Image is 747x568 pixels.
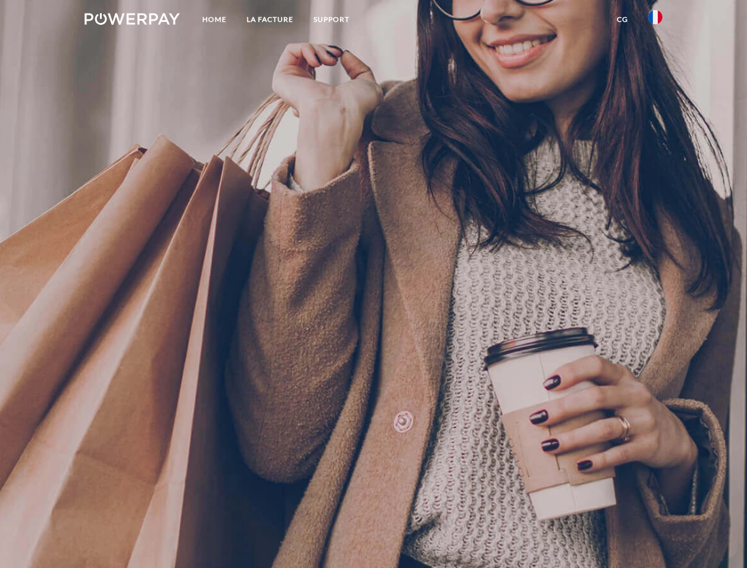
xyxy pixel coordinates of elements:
[700,521,738,559] iframe: Button to launch messaging window
[85,13,180,25] img: logo-powerpay-white.svg
[303,9,360,30] a: Support
[192,9,237,30] a: Home
[237,9,303,30] a: LA FACTURE
[607,9,638,30] a: CG
[648,10,662,24] img: fr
